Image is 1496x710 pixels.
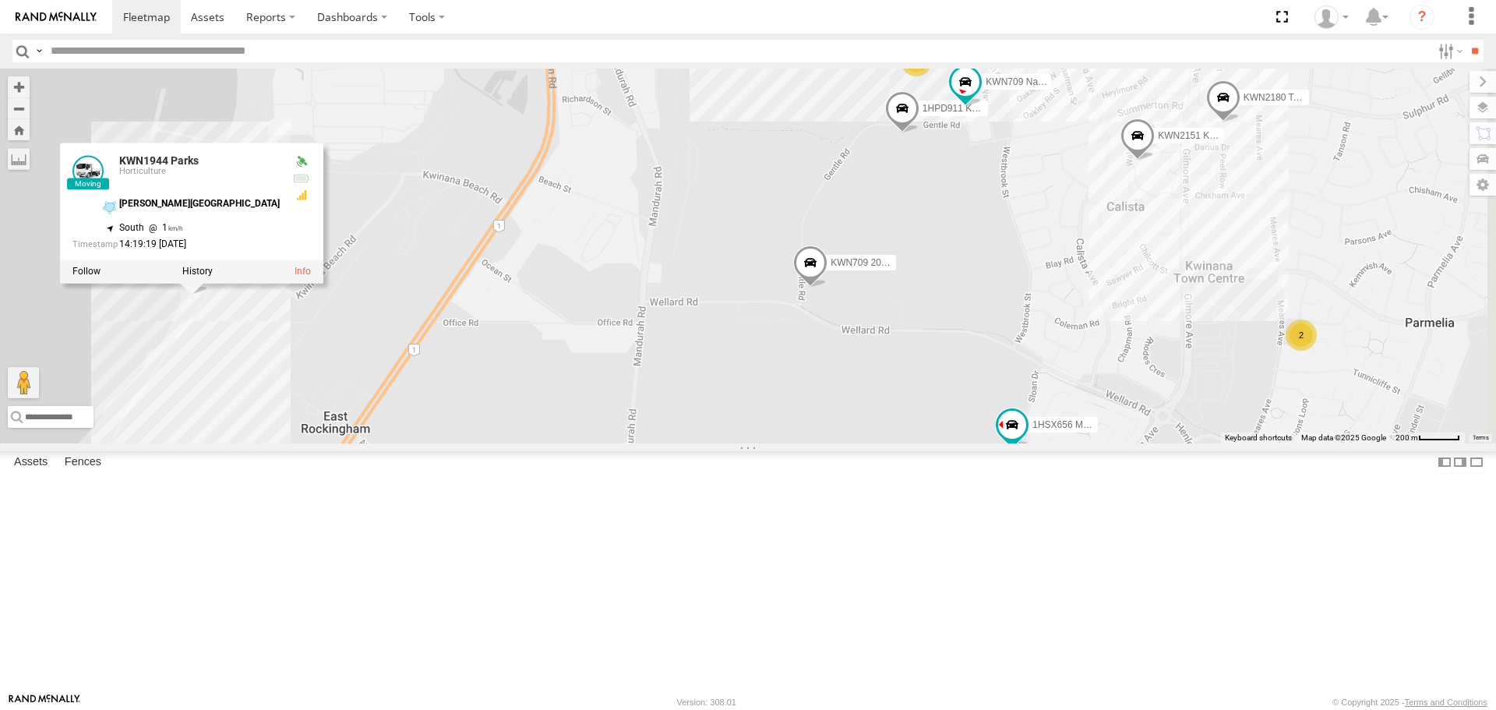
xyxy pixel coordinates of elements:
[57,452,109,474] label: Fences
[1286,320,1317,351] div: 2
[1469,451,1484,474] label: Hide Summary Table
[182,266,213,277] label: View Asset History
[923,104,1027,115] span: 1HPD911 Kubota Tractor
[1391,433,1465,443] button: Map Scale: 200 m per 50 pixels
[9,694,80,710] a: Visit our Website
[1309,5,1354,29] div: Joseph Girod
[1473,434,1489,440] a: Terms (opens in new tab)
[8,76,30,97] button: Zoom in
[677,698,736,707] div: Version: 308.01
[1432,40,1466,62] label: Search Filter Options
[292,172,311,185] div: No voltage information received from this device.
[119,155,199,168] a: KWN1944 Parks
[1332,698,1487,707] div: © Copyright 2025 -
[72,240,280,250] div: Date/time of location update
[1395,433,1418,442] span: 200 m
[831,258,962,269] span: KWN709 2001093 Ford Ranger
[119,200,280,210] div: [PERSON_NAME][GEOGRAPHIC_DATA]
[1158,130,1222,141] span: KWN2151 KAP
[72,156,104,187] a: View Asset Details
[295,266,311,277] a: View Asset Details
[8,148,30,170] label: Measure
[1452,451,1468,474] label: Dock Summary Table to the Right
[33,40,45,62] label: Search Query
[1437,451,1452,474] label: Dock Summary Table to the Left
[1032,419,1103,430] span: 1HSX656 Mower
[8,119,30,140] button: Zoom Home
[119,168,280,177] div: Horticulture
[1410,5,1434,30] i: ?
[292,156,311,168] div: Valid GPS Fix
[1470,174,1496,196] label: Map Settings
[8,367,39,398] button: Drag Pegman onto the map to open Street View
[1244,93,1353,104] span: KWN2180 Toro EV Mower
[119,223,144,234] span: South
[1225,433,1292,443] button: Keyboard shortcuts
[986,76,1082,87] span: KWN709 Natural Areas
[8,97,30,119] button: Zoom out
[1405,698,1487,707] a: Terms and Conditions
[72,266,101,277] label: Realtime tracking of Asset
[6,452,55,474] label: Assets
[16,12,97,23] img: rand-logo.svg
[1301,433,1386,442] span: Map data ©2025 Google
[144,223,183,234] span: 1
[292,189,311,202] div: GSM Signal = 3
